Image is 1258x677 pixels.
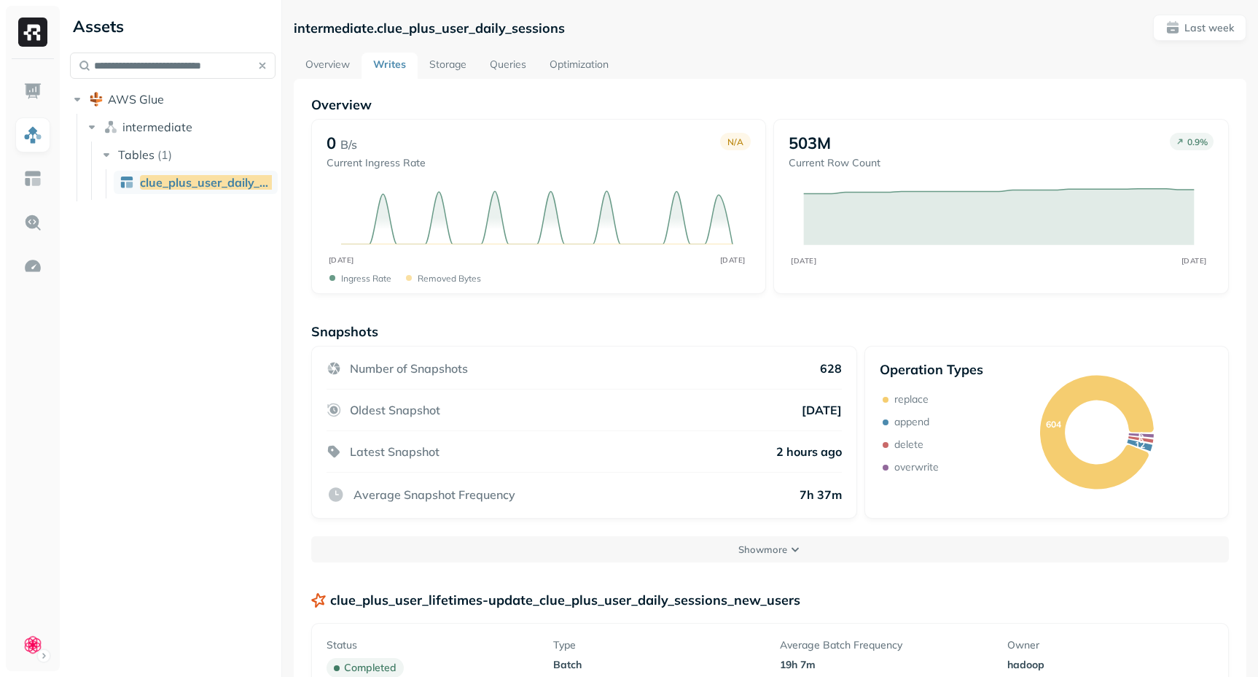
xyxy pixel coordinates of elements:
[894,460,939,474] p: overwrite
[1007,638,1214,652] p: Owner
[362,53,418,79] a: Writes
[1135,439,1145,450] text: 12
[23,125,42,144] img: Assets
[1184,21,1234,35] p: Last week
[311,323,378,340] p: Snapshots
[350,361,468,376] p: Number of Snapshots
[478,53,538,79] a: Queries
[789,156,880,170] p: Current Row Count
[327,638,533,652] p: Status
[789,133,831,153] p: 503M
[23,82,42,101] img: Dashboard
[418,53,478,79] a: Storage
[311,536,1229,562] button: Showmore
[114,171,278,194] a: clue_plus_user_daily_sessions
[108,92,164,107] span: AWS Glue
[327,156,426,170] p: Current Ingress Rate
[894,415,929,429] p: append
[140,175,306,190] span: clue_plus_user_daily_sessions
[294,20,565,36] p: intermediate.clue_plus_user_daily_sessions
[553,658,759,672] p: batch
[23,257,42,276] img: Optimization
[1138,434,1144,445] text: 6
[727,136,743,147] p: N/A
[157,147,172,162] p: ( 1 )
[340,136,357,153] p: B/s
[894,438,923,452] p: delete
[800,487,842,502] p: 7h 37m
[350,403,440,417] p: Oldest Snapshot
[328,255,353,265] tspan: [DATE]
[294,53,362,79] a: Overview
[99,143,277,166] button: Tables(1)
[18,18,47,47] img: Ryft
[553,638,759,652] p: Type
[118,147,155,162] span: Tables
[23,635,43,655] img: Clue
[327,133,336,153] p: 0
[719,255,745,265] tspan: [DATE]
[120,175,134,190] img: table
[353,487,515,502] p: Average Snapshot Frequency
[780,638,986,652] p: Average Batch Frequency
[85,115,276,139] button: intermediate
[1139,430,1144,441] text: 6
[89,92,103,107] img: root
[103,120,118,134] img: namespace
[23,213,42,232] img: Query Explorer
[1153,15,1246,41] button: Last week
[1181,256,1207,265] tspan: [DATE]
[350,444,439,459] p: Latest Snapshot
[780,658,986,672] p: 19h 7m
[1046,419,1061,430] text: 604
[341,273,391,284] p: Ingress Rate
[802,403,842,417] p: [DATE]
[344,661,396,675] p: completed
[776,444,842,459] p: 2 hours ago
[792,256,817,265] tspan: [DATE]
[1187,136,1208,147] p: 0.9 %
[23,169,42,188] img: Asset Explorer
[330,592,800,608] p: clue_plus_user_lifetimes-update_clue_plus_user_daily_sessions_new_users
[894,392,929,406] p: replace
[70,88,276,111] button: AWS Glue
[311,96,1229,113] p: Overview
[122,120,192,134] span: intermediate
[538,53,620,79] a: Optimization
[418,273,481,284] p: Removed bytes
[738,543,787,557] p: Show more
[880,361,983,378] p: Operation Types
[820,361,842,376] p: 628
[1007,658,1214,672] p: hadoop
[70,15,276,38] div: Assets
